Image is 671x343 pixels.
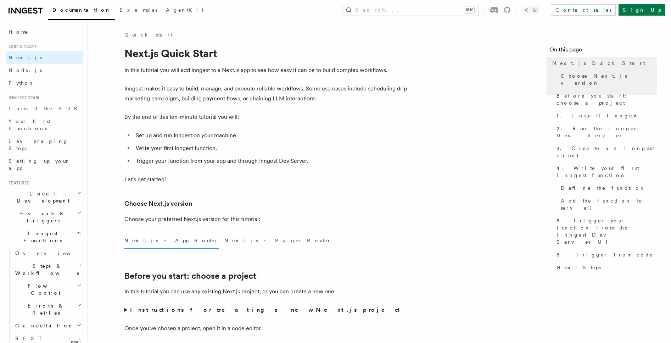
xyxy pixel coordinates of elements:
a: 5. Trigger your function from the Inngest Dev Server UI [554,214,657,248]
a: 3. Create an Inngest client [554,142,657,162]
a: Quick start [124,31,173,38]
a: Choose Next.js version [558,70,657,89]
a: Next.js Quick Start [549,57,657,70]
a: Choose Next.js version [124,199,192,209]
p: Once you've chosen a project, open it in a code editor. [124,323,408,333]
button: Errors & Retries [12,299,83,319]
a: Sign Up [619,4,665,16]
span: Your first Functions [9,118,51,131]
button: Steps & Workflows [12,260,83,280]
span: Choose Next.js version [561,72,657,87]
span: Leveraging Steps [9,138,68,151]
span: AgentKit [166,7,203,13]
span: Overview [15,250,88,256]
span: Next.js Quick Start [552,60,645,67]
p: By the end of this ten-minute tutorial you will: [124,112,408,122]
a: 4. Write your first Inngest function [554,162,657,182]
a: Contact sales [551,4,616,16]
span: Setting up your app [9,158,69,171]
a: Add the function to serve() [558,194,657,214]
span: Home [9,28,28,35]
span: Cancellation [12,322,74,329]
button: Cancellation [12,319,83,332]
li: Set up and run Inngest on your machine. [134,131,408,140]
a: Examples [115,2,162,19]
span: Flow Control [12,282,77,297]
button: Inngest Functions [6,227,83,247]
span: Examples [119,7,157,13]
strong: Instructions for creating a new Next.js project [130,306,403,313]
button: Flow Control [12,280,83,299]
span: Errors & Retries [12,302,77,316]
span: Python [9,80,34,86]
a: Define the function [558,182,657,194]
p: Choose your preferred Next.js version for this tutorial: [124,214,408,224]
span: Quick start [6,44,37,50]
span: Documentation [52,7,111,13]
span: Next.js [9,55,42,60]
button: Local Development [6,187,83,207]
a: Next Steps [554,261,657,274]
a: Documentation [48,2,115,20]
button: Next.js - App Router [124,233,219,249]
span: Inngest Functions [6,230,77,244]
p: In this tutorial you will add Inngest to a Next.js app to see how easy it can be to build complex... [124,65,408,75]
a: Setting up your app [6,155,83,175]
li: Trigger your function from your app and through Inngest Dev Server. [134,156,408,166]
a: 2. Run the Inngest Dev Server [554,122,657,142]
span: Before you start: choose a project [557,92,657,106]
span: Next Steps [557,264,601,271]
a: Home [6,26,83,38]
span: 5. Trigger your function from the Inngest Dev Server UI [557,217,657,245]
h1: Next.js Quick Start [124,47,408,60]
span: 1. Install Inngest [557,112,637,119]
span: 6. Trigger from code [557,251,653,258]
a: Your first Functions [6,115,83,135]
a: Install the SDK [6,102,83,115]
span: Steps & Workflows [12,262,79,277]
button: Toggle dark mode [522,6,539,14]
kbd: ⌘K [464,6,474,13]
button: Search...⌘K [342,4,479,16]
span: Node.js [9,67,42,73]
p: In this tutorial you can use any existing Next.js project, or you can create a new one. [124,287,408,297]
button: Events & Triggers [6,207,83,227]
a: Node.js [6,64,83,77]
a: AgentKit [162,2,208,19]
a: Before you start: choose a project [554,89,657,109]
li: Write your first Inngest function. [134,143,408,153]
span: 4. Write your first Inngest function [557,165,657,179]
span: Features [6,180,29,186]
a: Python [6,77,83,89]
span: Install the SDK [9,106,82,111]
a: 6. Trigger from code [554,248,657,261]
span: Local Development [6,190,77,204]
a: Leveraging Steps [6,135,83,155]
h4: On this page [549,45,657,57]
p: Let's get started! [124,175,408,184]
span: Add the function to serve() [561,197,657,211]
summary: Instructions for creating a new Next.js project [124,305,408,315]
p: Inngest makes it easy to build, manage, and execute reliable workflows. Some use cases include sc... [124,84,408,104]
a: Next.js [6,51,83,64]
a: 1. Install Inngest [554,109,657,122]
a: Overview [12,247,83,260]
span: Events & Triggers [6,210,77,224]
span: Define the function [561,184,645,192]
a: Before you start: choose a project [124,271,256,281]
span: Inngest tour [6,95,40,101]
span: 2. Run the Inngest Dev Server [557,125,657,139]
span: 3. Create an Inngest client [557,145,657,159]
button: Next.js - Pages Router [224,233,331,249]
